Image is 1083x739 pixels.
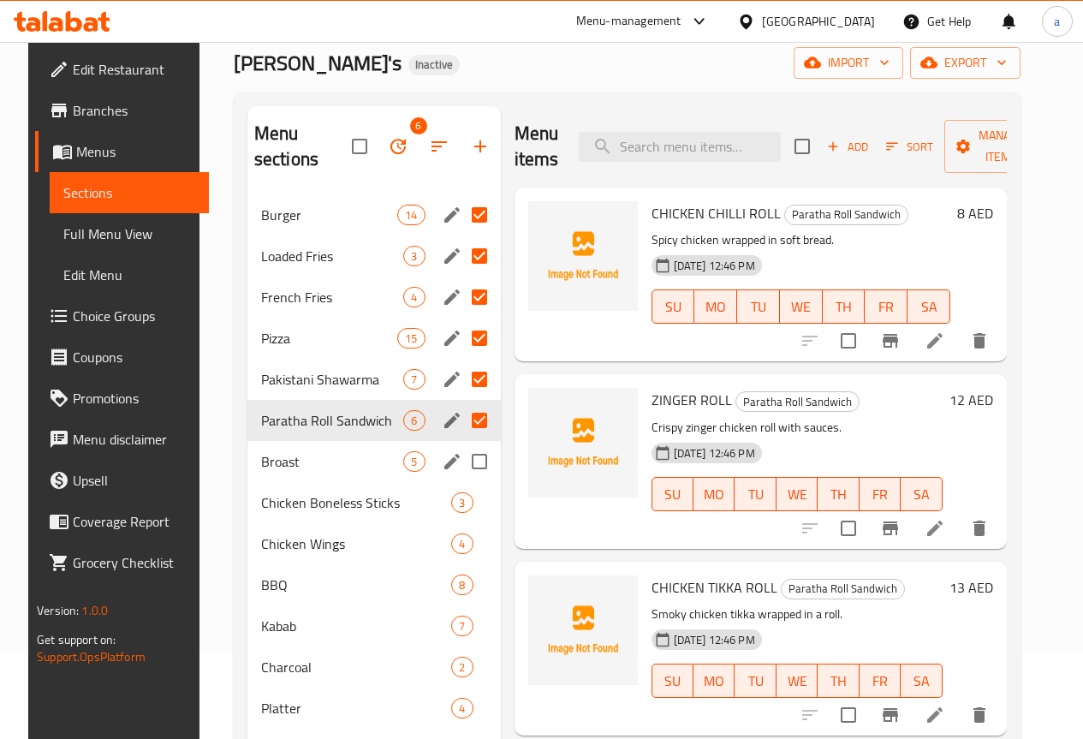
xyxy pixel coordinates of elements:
[830,697,866,733] span: Select to update
[247,647,501,688] div: Charcoal2
[261,369,404,390] span: Pakistani Shawarma
[865,289,907,324] button: FR
[782,579,904,599] span: Paratha Roll Sandwich
[860,664,901,698] button: FR
[76,141,195,162] span: Menus
[787,295,816,319] span: WE
[460,126,501,167] button: Add section
[451,492,473,513] div: items
[949,388,993,412] h6: 12 AED
[35,460,209,501] a: Upsell
[35,131,209,172] a: Menus
[439,202,465,228] button: edit
[735,664,776,698] button: TU
[925,331,945,351] a: Edit menu item
[780,289,823,324] button: WE
[378,126,419,167] span: Bulk update
[652,229,950,251] p: Spicy chicken wrapped in soft bread.
[247,564,501,605] div: BBQ8
[959,508,1000,549] button: delete
[404,454,424,470] span: 5
[247,482,501,523] div: Chicken Boneless Sticks3
[515,121,559,172] h2: Menu items
[693,664,735,698] button: MO
[247,194,501,235] div: Burger14edit
[794,47,903,79] button: import
[925,518,945,539] a: Edit menu item
[659,669,687,694] span: SU
[410,117,427,134] span: 6
[452,577,472,593] span: 8
[866,669,894,694] span: FR
[73,511,195,532] span: Coverage Report
[403,287,425,307] div: items
[820,134,875,160] button: Add
[652,200,781,226] span: CHICKEN CHILLI ROLL
[408,55,460,75] div: Inactive
[261,205,397,225] span: Burger
[830,323,866,359] span: Select to update
[247,523,501,564] div: Chicken Wings4
[667,445,762,462] span: [DATE] 12:46 PM
[261,287,404,307] span: French Fries
[872,295,901,319] span: FR
[924,52,1007,74] span: export
[830,510,866,546] span: Select to update
[81,599,108,622] span: 1.0.0
[35,295,209,337] a: Choice Groups
[247,605,501,647] div: Kabab7
[735,477,776,511] button: TU
[886,137,933,157] span: Sort
[777,477,818,511] button: WE
[73,59,195,80] span: Edit Restaurant
[73,347,195,367] span: Coupons
[37,629,116,651] span: Get support on:
[247,318,501,359] div: Pizza15edit
[737,289,780,324] button: TU
[403,246,425,266] div: items
[404,248,424,265] span: 3
[261,575,452,595] div: BBQ
[452,495,472,511] span: 3
[439,243,465,269] button: edit
[35,337,209,378] a: Coupons
[439,325,465,351] button: edit
[261,451,404,472] span: Broast
[652,604,943,625] p: Smoky chicken tikka wrapped in a roll.
[652,417,943,438] p: Crispy zinger chicken roll with sauces.
[652,387,732,413] span: ZINGER ROLL
[404,289,424,306] span: 4
[403,410,425,431] div: items
[735,391,860,412] div: Paratha Roll Sandwich
[451,698,473,718] div: items
[261,410,404,431] span: Paratha Roll Sandwich
[35,542,209,583] a: Grocery Checklist
[451,575,473,595] div: items
[659,295,688,319] span: SU
[744,295,773,319] span: TU
[261,698,452,718] span: Platter
[784,128,820,164] span: Select section
[404,372,424,388] span: 7
[50,213,209,254] a: Full Menu View
[73,306,195,326] span: Choice Groups
[694,289,737,324] button: MO
[234,44,402,82] span: [PERSON_NAME]'s
[528,388,638,498] img: ZINGER ROLL
[901,664,942,698] button: SA
[783,669,811,694] span: WE
[667,632,762,648] span: [DATE] 12:46 PM
[777,664,818,698] button: WE
[700,482,728,507] span: MO
[63,182,195,203] span: Sections
[823,289,866,324] button: TH
[35,501,209,542] a: Coverage Report
[659,482,687,507] span: SU
[830,295,859,319] span: TH
[50,172,209,213] a: Sections
[910,47,1021,79] button: export
[247,277,501,318] div: French Fries4edit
